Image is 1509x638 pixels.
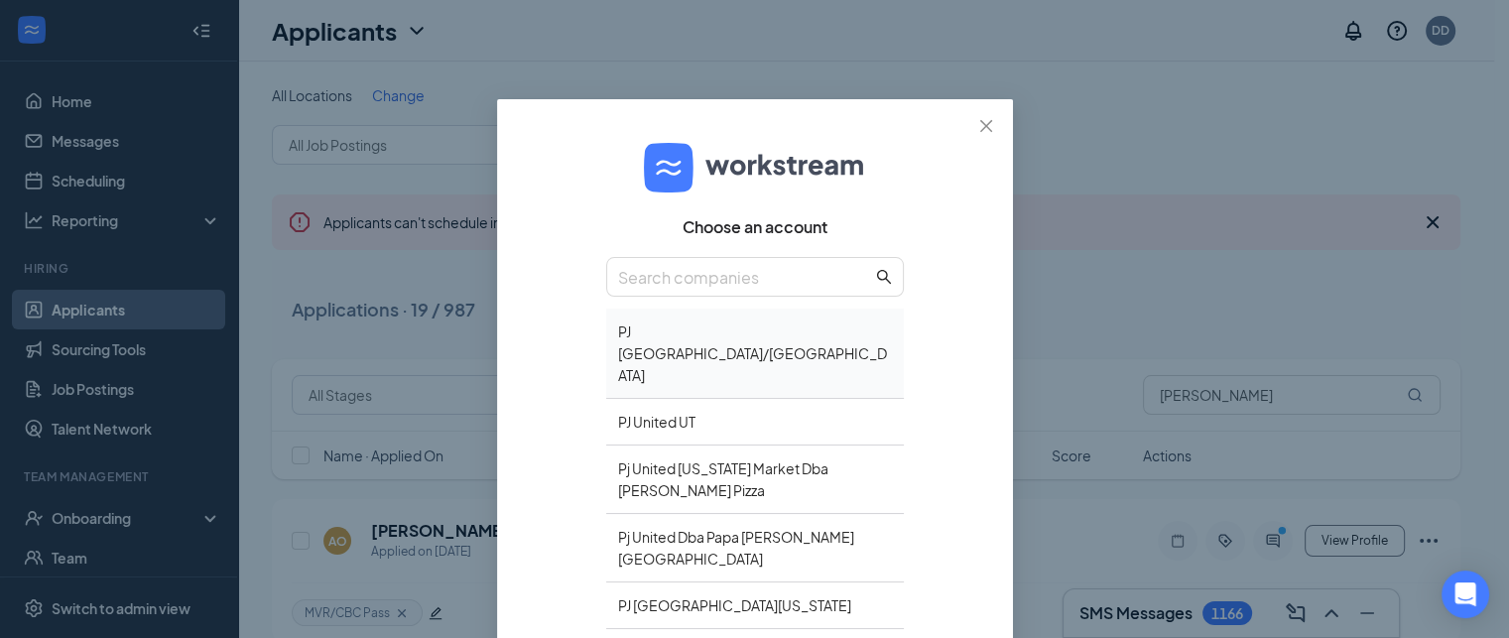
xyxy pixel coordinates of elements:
span: close [978,118,994,134]
input: Search companies [618,265,872,290]
span: search [876,269,892,285]
div: Pj United Dba Papa [PERSON_NAME][GEOGRAPHIC_DATA] [606,514,904,582]
div: Open Intercom Messenger [1442,571,1489,618]
div: PJ [GEOGRAPHIC_DATA]/[GEOGRAPHIC_DATA] [606,309,904,399]
button: Close [959,99,1013,153]
div: PJ [GEOGRAPHIC_DATA][US_STATE] [606,582,904,629]
img: logo [644,143,866,192]
span: Choose an account [683,217,827,237]
div: PJ United UT [606,399,904,446]
div: Pj United [US_STATE] Market Dba [PERSON_NAME] Pizza [606,446,904,514]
